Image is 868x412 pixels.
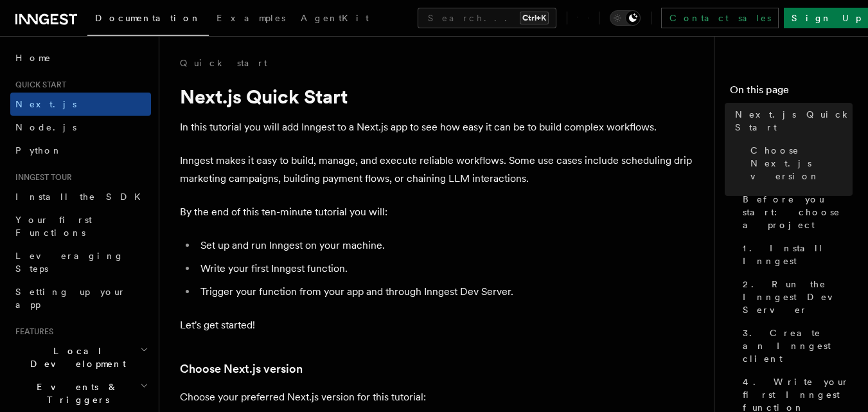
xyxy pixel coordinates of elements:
span: Inngest tour [10,172,72,183]
span: Features [10,327,53,337]
button: Search...Ctrl+K [418,8,556,28]
a: Your first Functions [10,208,151,244]
li: Trigger your function from your app and through Inngest Dev Server. [197,283,694,301]
span: Examples [217,13,285,23]
a: 2. Run the Inngest Dev Server [738,273,853,321]
a: Examples [209,4,293,35]
span: Install the SDK [15,192,148,202]
a: Choose Next.js version [180,360,303,378]
span: 3. Create an Inngest client [743,327,853,365]
button: Toggle dark mode [610,10,641,26]
a: AgentKit [293,4,376,35]
button: Events & Triggers [10,375,151,411]
a: Setting up your app [10,280,151,316]
span: Next.js Quick Start [735,108,853,134]
a: Documentation [87,4,209,36]
span: Python [15,145,62,156]
kbd: Ctrl+K [520,12,549,24]
a: Next.js Quick Start [730,103,853,139]
li: Set up and run Inngest on your machine. [197,237,694,255]
span: Events & Triggers [10,381,140,406]
a: Install the SDK [10,185,151,208]
a: Node.js [10,116,151,139]
a: 1. Install Inngest [738,237,853,273]
span: Your first Functions [15,215,92,238]
a: Next.js [10,93,151,116]
span: Node.js [15,122,76,132]
a: Quick start [180,57,267,69]
span: Home [15,51,51,64]
p: In this tutorial you will add Inngest to a Next.js app to see how easy it can be to build complex... [180,118,694,136]
a: Home [10,46,151,69]
span: AgentKit [301,13,369,23]
h4: On this page [730,82,853,103]
span: 1. Install Inngest [743,242,853,267]
span: Choose Next.js version [750,144,853,183]
li: Write your first Inngest function. [197,260,694,278]
span: Documentation [95,13,201,23]
a: Choose Next.js version [745,139,853,188]
h1: Next.js Quick Start [180,85,694,108]
span: 2. Run the Inngest Dev Server [743,278,853,316]
span: Before you start: choose a project [743,193,853,231]
span: Setting up your app [15,287,126,310]
span: Next.js [15,99,76,109]
a: Before you start: choose a project [738,188,853,237]
p: Choose your preferred Next.js version for this tutorial: [180,388,694,406]
a: Python [10,139,151,162]
span: Leveraging Steps [15,251,124,274]
button: Local Development [10,339,151,375]
span: Quick start [10,80,66,90]
a: Leveraging Steps [10,244,151,280]
p: Let's get started! [180,316,694,334]
span: Local Development [10,345,140,370]
a: 3. Create an Inngest client [738,321,853,370]
a: Contact sales [661,8,779,28]
p: By the end of this ten-minute tutorial you will: [180,203,694,221]
p: Inngest makes it easy to build, manage, and execute reliable workflows. Some use cases include sc... [180,152,694,188]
